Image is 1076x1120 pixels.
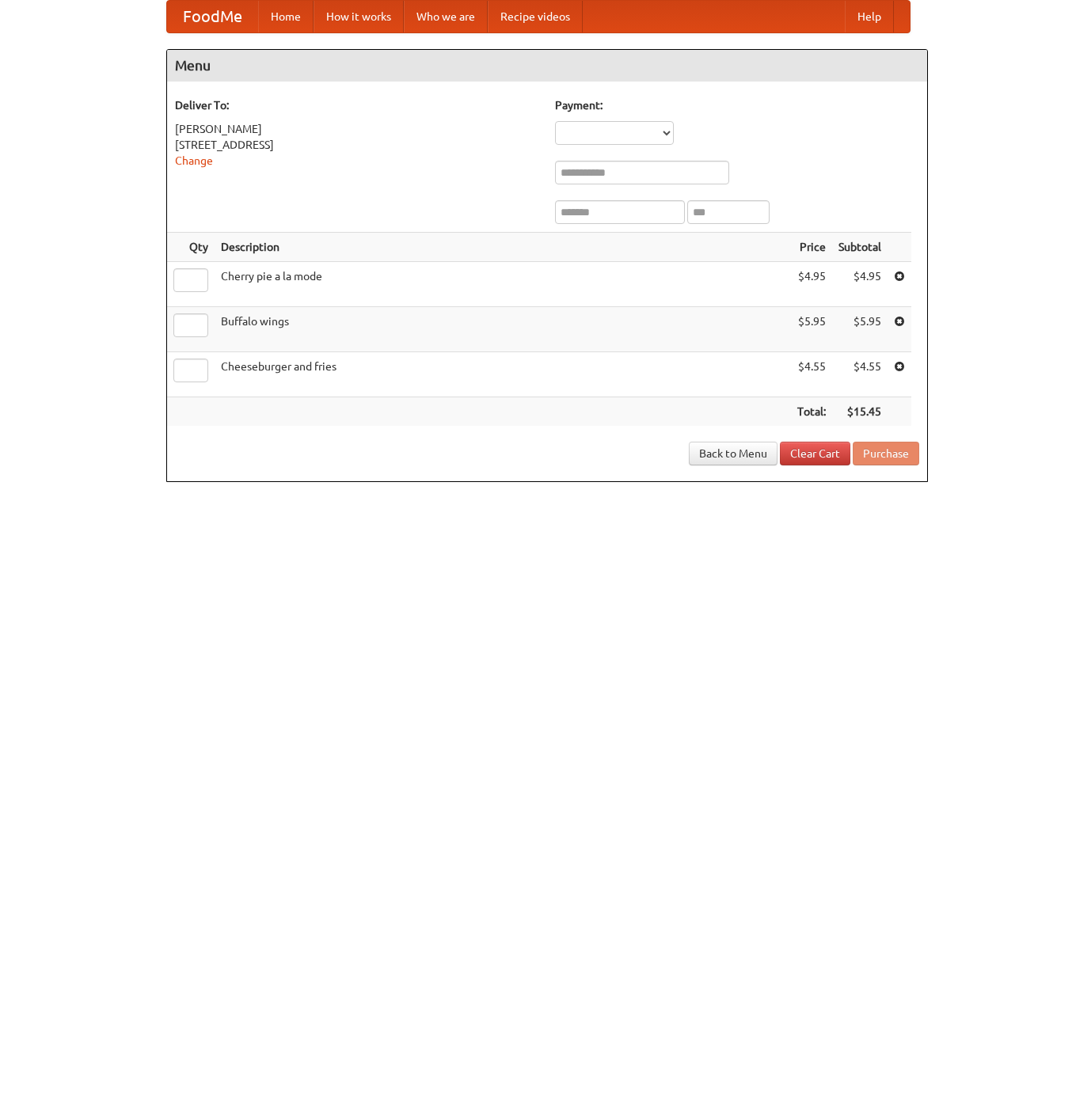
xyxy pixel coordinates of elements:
h5: Payment: [555,97,919,113]
h4: Menu [167,50,927,82]
a: Who we are [404,1,488,32]
div: [STREET_ADDRESS] [175,137,539,153]
td: $4.95 [832,262,888,307]
a: Change [175,154,213,167]
a: Back to Menu [689,442,778,465]
a: Home [258,1,314,32]
a: Help [845,1,894,32]
td: $4.95 [791,262,832,307]
a: How it works [314,1,404,32]
a: Recipe videos [488,1,583,32]
th: Qty [167,233,215,262]
h5: Deliver To: [175,97,539,113]
th: $15.45 [832,397,888,427]
td: Cherry pie a la mode [215,262,791,307]
div: [PERSON_NAME] [175,121,539,137]
th: Total: [791,397,832,427]
td: $5.95 [791,307,832,352]
td: $5.95 [832,307,888,352]
a: FoodMe [167,1,258,32]
td: $4.55 [832,352,888,397]
th: Subtotal [832,233,888,262]
td: Buffalo wings [215,307,791,352]
a: Clear Cart [780,442,850,465]
td: $4.55 [791,352,832,397]
th: Price [791,233,832,262]
th: Description [215,233,791,262]
td: Cheeseburger and fries [215,352,791,397]
button: Purchase [853,442,919,465]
